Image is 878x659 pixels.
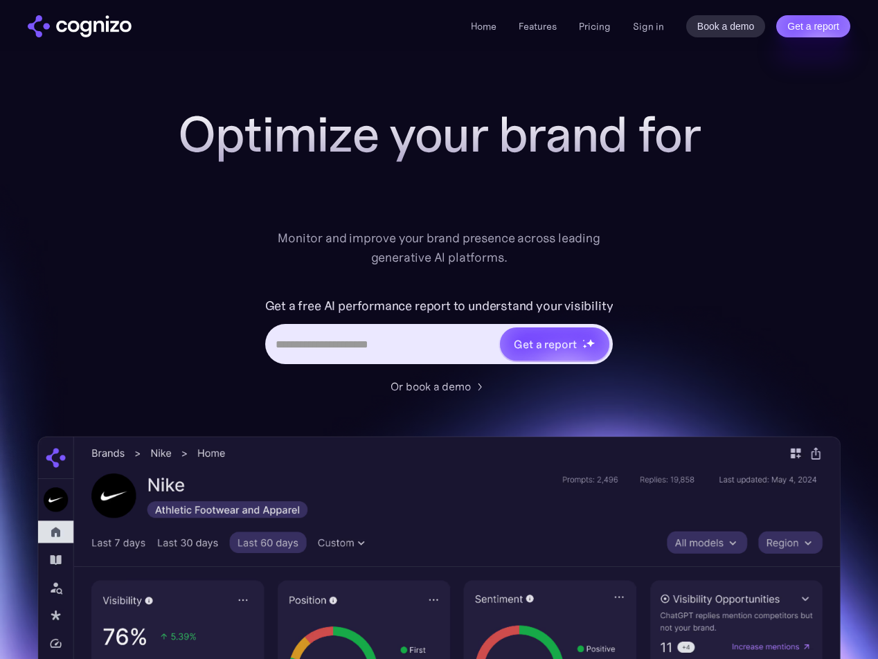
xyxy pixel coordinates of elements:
div: Or book a demo [391,378,471,395]
img: cognizo logo [28,15,132,37]
a: Features [519,20,557,33]
a: Sign in [633,18,664,35]
a: home [28,15,132,37]
div: Monitor and improve your brand presence across leading generative AI platforms. [269,228,609,267]
form: Hero URL Input Form [265,295,613,371]
img: star [582,344,587,349]
h1: Optimize your brand for [162,107,716,162]
img: star [586,338,595,347]
a: Home [471,20,496,33]
a: Or book a demo [391,378,487,395]
img: star [582,339,584,341]
div: Get a report [514,336,576,352]
a: Get a report [776,15,850,37]
a: Get a reportstarstarstar [499,326,611,362]
a: Pricing [579,20,611,33]
a: Book a demo [686,15,766,37]
label: Get a free AI performance report to understand your visibility [265,295,613,317]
